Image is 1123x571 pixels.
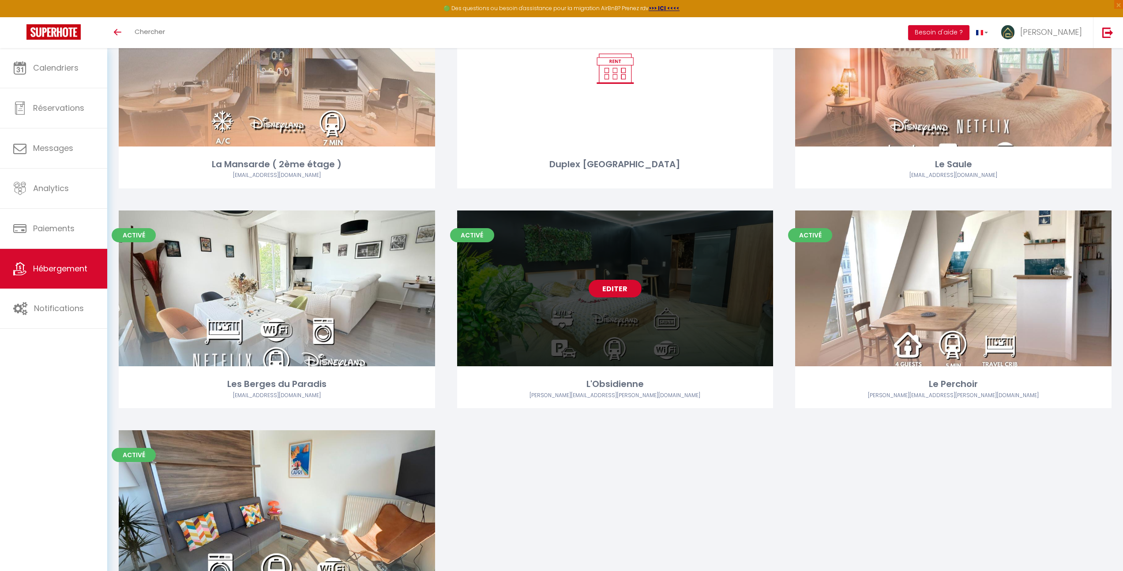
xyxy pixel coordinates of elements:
a: >>> ICI <<<< [649,4,680,12]
div: Le Saule [795,158,1112,171]
span: Activé [112,228,156,242]
span: Chercher [135,27,165,36]
span: Activé [450,228,494,242]
span: Réservations [33,102,84,113]
img: logout [1102,27,1113,38]
a: Chercher [128,17,172,48]
span: Hébergement [33,263,87,274]
div: Airbnb [457,391,774,400]
div: Airbnb [119,391,435,400]
div: Les Berges du Paradis [119,377,435,391]
span: Notifications [34,303,84,314]
div: Le Perchoir [795,377,1112,391]
div: Duplex [GEOGRAPHIC_DATA] [457,158,774,171]
img: Super Booking [26,24,81,40]
div: L'Obsidienne [457,377,774,391]
span: Messages [33,143,73,154]
span: [PERSON_NAME] [1020,26,1082,38]
button: Besoin d'aide ? [908,25,969,40]
div: La Mansarde ( 2ème étage ) [119,158,435,171]
span: Calendriers [33,62,79,73]
a: Editer [589,280,642,297]
span: Analytics [33,183,69,194]
span: Activé [112,448,156,462]
span: Paiements [33,223,75,234]
a: ... [PERSON_NAME] [995,17,1093,48]
span: Activé [788,228,832,242]
div: Airbnb [795,171,1112,180]
img: ... [1001,25,1014,39]
div: Airbnb [119,171,435,180]
div: Airbnb [795,391,1112,400]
